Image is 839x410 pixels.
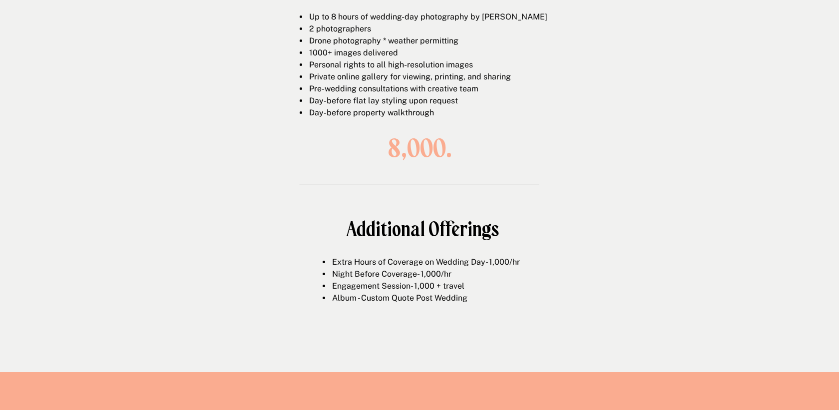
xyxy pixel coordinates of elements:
li: Drone photography * weather permitting [308,35,555,47]
li: Pre-wedding consultations with creative team [308,83,555,95]
h1: 8,000. [386,134,453,162]
li: Album - Custom Quote Post Wedding [331,292,540,304]
li: Personal rights to all high-resolution images [308,59,555,71]
li: Up to 8 hours of wedding-day photography by [PERSON_NAME] [308,11,555,23]
span: Extra Hours of Coverage on Wedding Day- 1,000/hr [332,257,520,267]
span: Day-before flat lay styling upon request [309,96,458,105]
li: Day-before property walkthrough [308,107,555,119]
li: Night Before Coverage- 1,000/hr [331,268,540,280]
span: Engagement Session- 1,000 + travel [332,281,464,291]
span: 1000+ images delivered [309,48,398,57]
h1: Additional Offerings [242,218,603,241]
span: 2 photographers [309,24,371,33]
li: Private online gallery for viewing, printing, and sharing [308,71,555,83]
